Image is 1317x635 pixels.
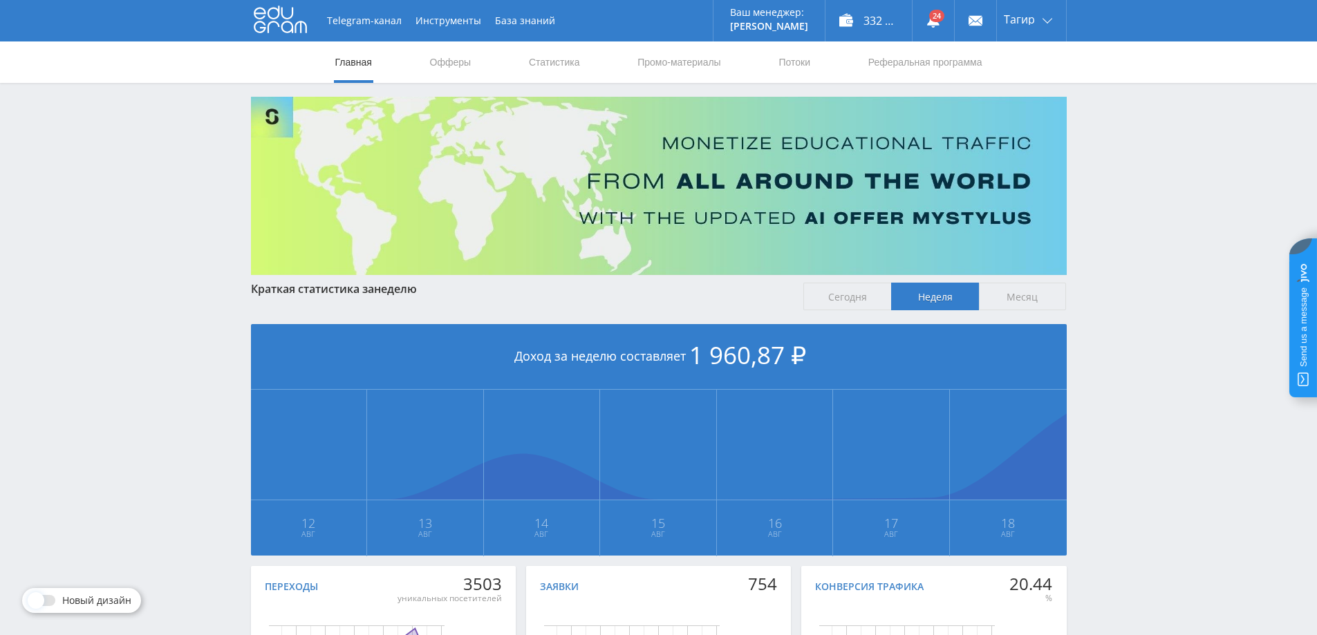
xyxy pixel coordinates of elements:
[429,41,473,83] a: Офферы
[718,518,832,529] span: 16
[748,574,777,594] div: 754
[368,518,483,529] span: 13
[867,41,984,83] a: Реферальная программа
[718,529,832,540] span: Авг
[951,529,1066,540] span: Авг
[398,593,502,604] div: уникальных посетителей
[540,581,579,592] div: Заявки
[601,518,716,529] span: 15
[485,529,599,540] span: Авг
[730,7,808,18] p: Ваш менеджер:
[1004,14,1035,25] span: Тагир
[834,518,949,529] span: 17
[334,41,373,83] a: Главная
[979,283,1067,310] span: Месяц
[265,581,318,592] div: Переходы
[374,281,417,296] span: неделю
[368,529,483,540] span: Авг
[62,595,131,606] span: Новый дизайн
[803,283,891,310] span: Сегодня
[251,283,790,295] div: Краткая статистика за
[834,529,949,540] span: Авг
[777,41,812,83] a: Потоки
[689,339,806,371] span: 1 960,87 ₽
[1009,593,1052,604] div: %
[601,529,716,540] span: Авг
[891,283,979,310] span: Неделя
[951,518,1066,529] span: 18
[251,97,1067,275] img: Banner
[815,581,924,592] div: Конверсия трафика
[398,574,502,594] div: 3503
[636,41,722,83] a: Промо-материалы
[1009,574,1052,594] div: 20.44
[252,529,366,540] span: Авг
[730,21,808,32] p: [PERSON_NAME]
[527,41,581,83] a: Статистика
[252,518,366,529] span: 12
[485,518,599,529] span: 14
[251,324,1067,390] div: Доход за неделю составляет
